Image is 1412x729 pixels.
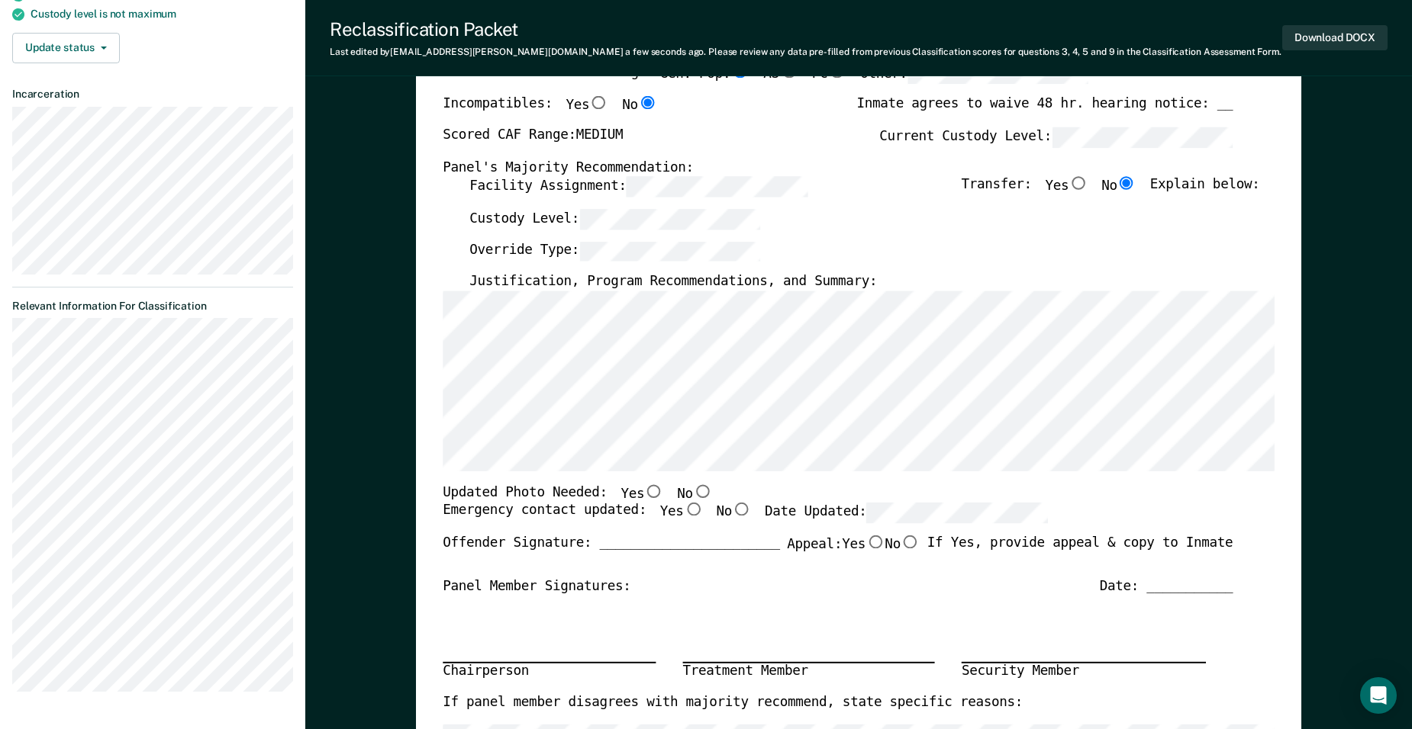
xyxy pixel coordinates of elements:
button: Update status [12,33,120,63]
input: No [638,97,657,111]
div: Panel's Majority Recommendation: [443,159,1233,177]
div: Emergency contact updated: [443,503,1048,535]
label: Yes [842,535,885,554]
input: Yes [684,503,703,517]
div: Custody level is not [31,8,293,21]
div: Offender Signature: _______________________ If Yes, provide appeal & copy to Inmate [443,535,1233,578]
label: Current Custody Level: [879,127,1233,148]
label: Facility Assignment: [469,177,808,198]
input: Date Updated: [867,503,1048,524]
input: Current Custody Level: [1052,127,1233,148]
input: No [693,484,712,498]
input: Override Type: [579,241,760,262]
div: Status at time of hearing: [443,64,1088,96]
input: Yes [1069,177,1088,191]
label: Yes [621,484,663,503]
label: If panel member disagrees with majority recommend, state specific reasons: [443,695,1023,712]
div: Treatment Member [682,663,934,682]
dt: Relevant Information For Classification [12,300,293,313]
div: Incompatibles: [443,97,657,127]
label: Yes [660,503,703,524]
div: Last edited by [EMAIL_ADDRESS][PERSON_NAME][DOMAIN_NAME] . Please review any data pre-filled from... [330,47,1281,57]
div: Date: ___________ [1100,578,1233,596]
label: Override Type: [469,241,760,262]
input: Yes [644,484,663,498]
div: Reclassification Packet [330,18,1281,40]
label: Appeal: [787,535,920,566]
label: Scored CAF Range: MEDIUM [443,127,623,148]
label: No [885,535,920,554]
label: No [622,97,657,116]
input: Yes [589,97,608,111]
div: Transfer: Explain below: [961,177,1259,209]
label: Yes [566,97,609,116]
input: Facility Assignment: [627,177,808,198]
div: Chairperson [443,663,656,682]
label: Custody Level: [469,209,760,230]
div: Open Intercom Messenger [1360,677,1397,714]
input: No [901,535,920,549]
label: No [717,503,752,524]
label: Justification, Program Recommendations, and Summary: [469,273,877,291]
input: No [1117,177,1136,191]
div: Inmate agrees to waive 48 hr. hearing notice: __ [856,97,1233,127]
input: No [732,503,751,517]
label: No [1101,177,1136,198]
div: Panel Member Signatures: [443,578,630,596]
span: maximum [128,8,176,20]
input: Custody Level: [579,209,760,230]
dt: Incarceration [12,88,293,101]
input: Yes [866,535,885,549]
label: No [677,484,712,503]
label: Date Updated: [765,503,1048,524]
label: Yes [1045,177,1088,198]
span: a few seconds ago [625,47,704,57]
button: Download DOCX [1282,25,1388,50]
div: Security Member [962,663,1206,682]
div: Updated Photo Needed: [443,484,712,503]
